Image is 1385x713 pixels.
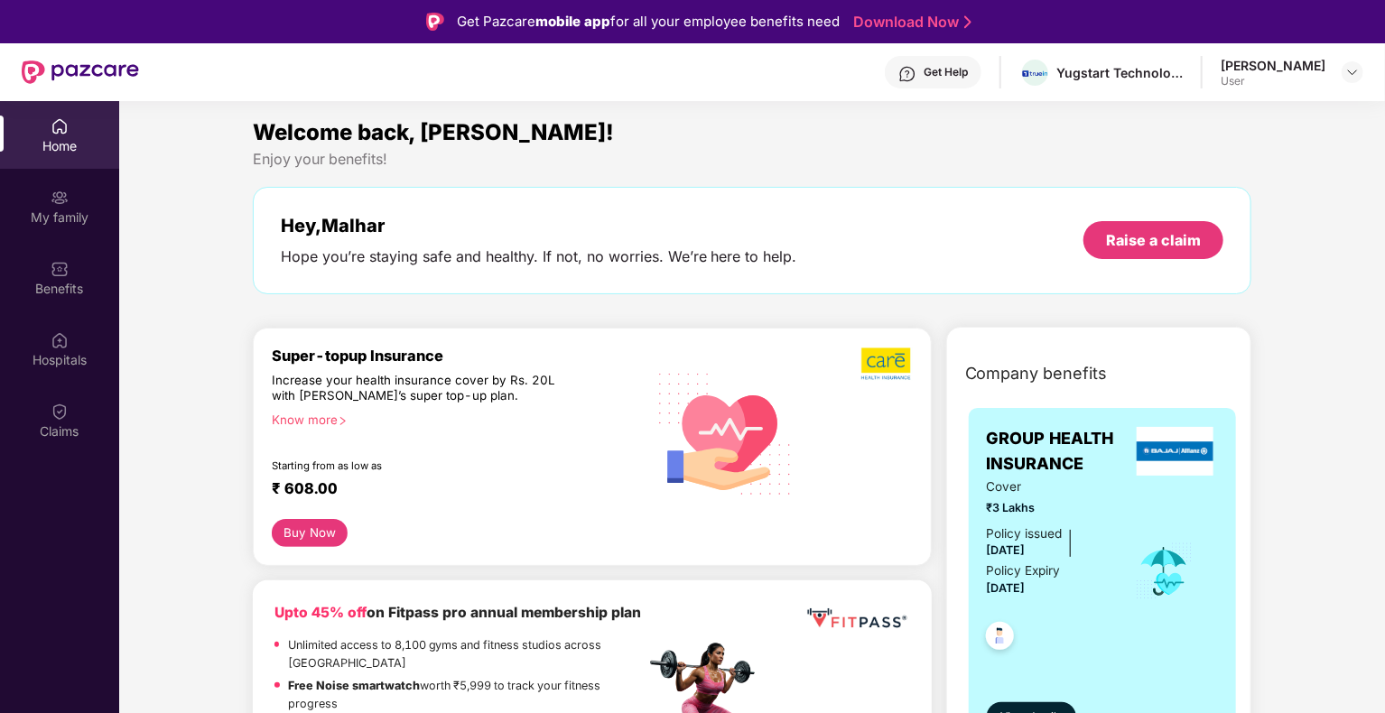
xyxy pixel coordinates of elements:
[1056,64,1183,81] div: Yugstart Technologies Private Limited
[1135,542,1194,601] img: icon
[51,331,69,349] img: svg+xml;base64,PHN2ZyBpZD0iSG9zcGl0YWxzIiB4bWxucz0iaHR0cDovL3d3dy53My5vcmcvMjAwMC9zdmciIHdpZHRoPS...
[51,189,69,207] img: svg+xml;base64,PHN2ZyB3aWR0aD0iMjAiIGhlaWdodD0iMjAiIHZpZXdCb3g9IjAgMCAyMCAyMCIgZmlsbD0ibm9uZSIgeG...
[978,616,1022,661] img: svg+xml;base64,PHN2ZyB4bWxucz0iaHR0cDovL3d3dy53My5vcmcvMjAwMC9zdmciIHdpZHRoPSI0OC45NDMiIGhlaWdodD...
[1221,57,1325,74] div: [PERSON_NAME]
[272,373,568,405] div: Increase your health insurance cover by Rs. 20L with [PERSON_NAME]’s super top-up plan.
[1137,427,1214,476] img: insurerLogo
[1106,230,1201,250] div: Raise a claim
[289,677,646,713] p: worth ₹5,999 to track your fitness progress
[1022,70,1048,77] img: Truein.png
[51,117,69,135] img: svg+xml;base64,PHN2ZyBpZD0iSG9tZSIgeG1sbnM9Imh0dHA6Ly93d3cudzMub3JnLzIwMDAvc3ZnIiB3aWR0aD0iMjAiIG...
[1345,65,1360,79] img: svg+xml;base64,PHN2ZyBpZD0iRHJvcGRvd24tMzJ4MzIiIHhtbG5zPSJodHRwOi8vd3d3LnczLm9yZy8yMDAwL3N2ZyIgd2...
[987,524,1063,543] div: Policy issued
[274,604,367,621] b: Upto 45% off
[898,65,916,83] img: svg+xml;base64,PHN2ZyBpZD0iSGVscC0zMngzMiIgeG1sbnM9Imh0dHA6Ly93d3cudzMub3JnLzIwMDAvc3ZnIiB3aWR0aD...
[987,499,1111,517] span: ₹3 Lakhs
[426,13,444,31] img: Logo
[646,351,806,514] img: svg+xml;base64,PHN2ZyB4bWxucz0iaHR0cDovL3d3dy53My5vcmcvMjAwMC9zdmciIHhtbG5zOnhsaW5rPSJodHRwOi8vd3...
[281,215,797,236] div: Hey, Malhar
[288,636,646,672] p: Unlimited access to 8,100 gyms and fitness studios across [GEOGRAPHIC_DATA]
[272,412,635,425] div: Know more
[22,60,139,84] img: New Pazcare Logo
[272,459,569,472] div: Starting from as low as
[457,11,840,32] div: Get Pazcare for all your employee benefits need
[272,519,349,547] button: Buy Now
[51,403,69,421] img: svg+xml;base64,PHN2ZyBpZD0iQ2xhaW0iIHhtbG5zPSJodHRwOi8vd3d3LnczLm9yZy8yMDAwL3N2ZyIgd2lkdGg9IjIwIi...
[338,416,348,426] span: right
[987,477,1111,496] span: Cover
[987,581,1026,595] span: [DATE]
[965,361,1108,386] span: Company benefits
[987,561,1061,580] div: Policy Expiry
[853,13,966,32] a: Download Now
[987,426,1132,477] span: GROUP HEALTH INSURANCE
[535,13,610,30] strong: mobile app
[274,604,641,621] b: on Fitpass pro annual membership plan
[253,150,1252,169] div: Enjoy your benefits!
[1221,74,1325,88] div: User
[253,119,614,145] span: Welcome back, [PERSON_NAME]!
[272,479,627,501] div: ₹ 608.00
[281,247,797,266] div: Hope you’re staying safe and healthy. If not, no worries. We’re here to help.
[51,260,69,278] img: svg+xml;base64,PHN2ZyBpZD0iQmVuZWZpdHMiIHhtbG5zPSJodHRwOi8vd3d3LnczLm9yZy8yMDAwL3N2ZyIgd2lkdGg9Ij...
[861,347,913,381] img: b5dec4f62d2307b9de63beb79f102df3.png
[964,13,971,32] img: Stroke
[804,602,909,635] img: fppp.png
[289,679,421,692] strong: Free Noise smartwatch
[924,65,968,79] div: Get Help
[987,543,1026,557] span: [DATE]
[272,347,646,365] div: Super-topup Insurance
